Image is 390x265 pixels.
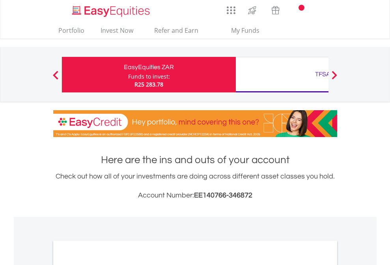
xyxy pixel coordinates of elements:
span: Refer and Earn [154,26,198,35]
img: thrive-v2.svg [246,4,259,17]
a: Portfolio [55,26,88,39]
a: Notifications [287,2,307,18]
a: Refer and Earn [146,26,207,39]
span: EE140766-346872 [194,192,252,199]
button: Previous [48,75,63,83]
h3: Account Number: [53,190,337,201]
img: grid-menu-icon.svg [227,6,235,15]
a: AppsGrid [222,2,241,15]
img: EasyCredit Promotion Banner [53,110,337,137]
a: Home page [69,2,153,18]
button: Next [327,75,342,83]
img: EasyEquities_Logo.png [71,5,153,18]
div: EasyEquities ZAR [67,62,231,73]
a: My Profile [327,2,347,19]
a: Invest Now [97,26,136,39]
span: R25 283.78 [134,81,163,88]
span: My Funds [220,25,271,36]
h1: Here are the ins and outs of your account [53,153,337,167]
img: vouchers-v2.svg [269,4,282,17]
div: Check out how all of your investments are doing across different asset classes you hold. [53,171,337,201]
a: Vouchers [264,2,287,17]
a: FAQ's and Support [307,2,327,18]
div: Funds to invest: [128,73,170,81]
